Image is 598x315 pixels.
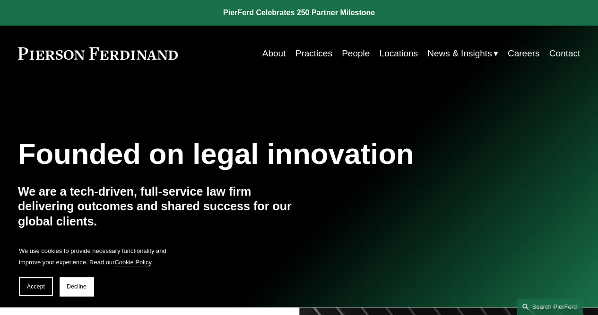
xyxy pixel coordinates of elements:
a: folder dropdown [427,45,498,63]
a: Cookie Policy [114,259,151,266]
h1: Founded on legal innovation [18,137,486,171]
a: About [262,45,286,63]
section: Cookie banner [9,236,180,306]
a: Search this site [517,298,583,315]
a: Locations [379,45,417,63]
p: We use cookies to provide necessary functionality and improve your experience. Read our . [19,245,170,268]
a: Contact [549,45,581,63]
a: Practices [295,45,332,63]
h4: We are a tech-driven, full-service law firm delivering outcomes and shared success for our global... [18,184,299,230]
span: News & Insights [427,45,492,62]
button: Decline [60,277,94,296]
a: Careers [508,45,540,63]
span: Decline [67,283,87,290]
button: Accept [19,277,53,296]
a: People [342,45,370,63]
span: Accept [27,283,45,290]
